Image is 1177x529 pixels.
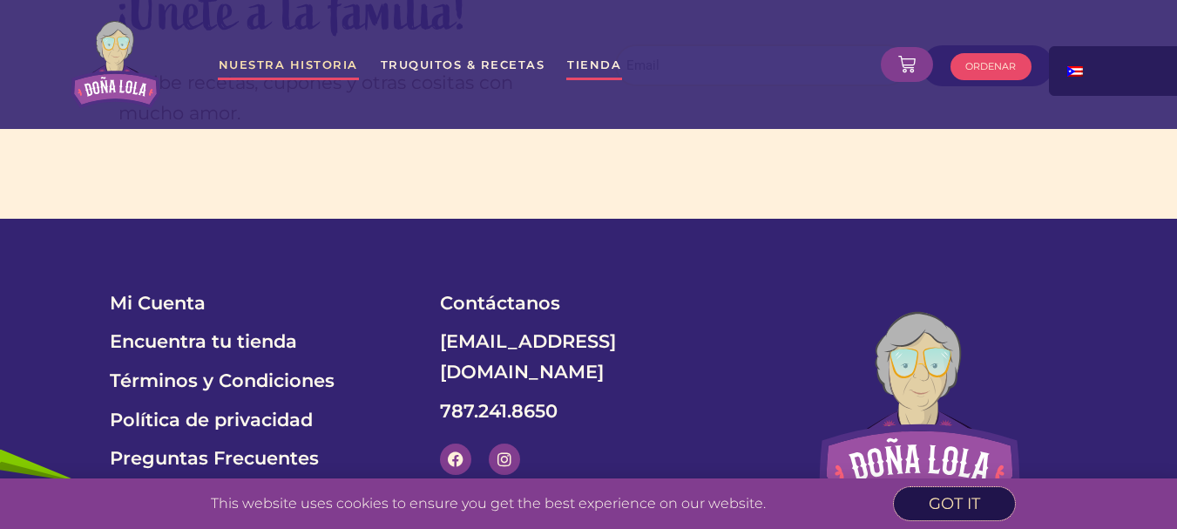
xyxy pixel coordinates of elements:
[440,397,736,427] a: 787.241.8650
[218,49,359,80] a: Nuestra Historia
[440,327,736,387] a: [EMAIL_ADDRESS][DOMAIN_NAME]
[110,327,297,357] span: Encuentra tu tienda
[110,444,319,474] span: Preguntas Frecuentes
[110,366,406,397] a: Términos y Condiciones
[110,444,406,474] a: Preguntas Frecuentes
[440,397,558,427] span: 787.241.8650
[894,487,1015,520] a: got it
[950,53,1032,80] a: ORDENAR
[380,49,546,80] a: Truquitos & Recetas
[110,366,335,397] span: Términos y Condiciones
[929,496,980,512] span: got it
[110,405,406,436] a: Política de privacidad
[965,62,1016,71] span: ORDENAR
[1067,66,1083,77] img: Spanish
[566,49,622,80] a: Tienda
[110,405,313,436] span: Política de privacidad
[101,497,877,511] p: This website uses cookies to ensure you get the best experience on our website.
[110,327,406,357] a: Encuentra tu tienda
[110,288,406,319] a: Mi Cuenta
[440,288,736,319] a: Contáctanos
[440,288,560,319] span: Contáctanos
[110,288,206,319] span: Mi Cuenta
[218,49,864,80] nav: Menu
